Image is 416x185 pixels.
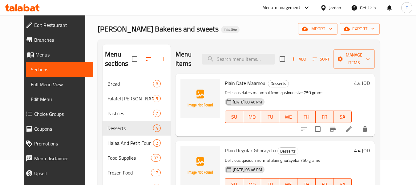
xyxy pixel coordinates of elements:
button: MO [243,111,261,123]
button: Add section [156,52,171,66]
span: Desserts [278,148,298,155]
h2: Menu sections [105,50,132,68]
span: F [406,4,408,11]
span: [PERSON_NAME] Bakeries and sweets [98,22,219,36]
span: FR [318,112,331,121]
span: 4 [153,125,160,131]
div: Pastries7 [103,106,171,121]
span: [DATE] 03:46 PM [230,167,265,173]
a: Menus [21,47,94,62]
span: Menu disclaimer [34,155,89,162]
button: Sort [311,54,331,64]
span: Edit Menu [31,95,89,103]
span: SU [228,112,241,121]
div: items [153,124,161,132]
span: Food Supplies [107,154,151,162]
button: Add [289,54,309,64]
span: 8 [153,81,160,87]
button: TH [297,111,316,123]
div: Falafel [PERSON_NAME]5 [103,91,171,106]
span: Pastries [107,110,153,117]
div: items [153,95,161,102]
span: Add [290,56,307,63]
span: Frozen Food [107,169,151,176]
span: Coupons [34,125,89,132]
span: SA [336,112,349,121]
button: SU [225,111,243,123]
a: Edit Restaurant [21,18,94,32]
a: Branches [21,32,94,47]
span: Plain Date Maamoul [225,78,267,88]
span: Select section [276,53,289,65]
div: Jordan [329,4,341,11]
a: Menu disclaimer [21,151,94,166]
div: Desserts4 [103,121,171,136]
span: Add item [289,54,309,64]
p: Delicious dates maamoul from qasioun size 750 grams [225,89,352,97]
span: Select all sections [128,53,141,65]
span: Sort sections [141,52,156,66]
div: Halaa And Petit Four2 [103,136,171,150]
h2: Menu items [176,50,195,68]
div: Bread8 [103,76,171,91]
span: import [303,25,333,33]
span: Desserts [107,124,153,132]
div: items [151,169,161,176]
button: export [340,23,380,35]
a: Coupons [21,121,94,136]
span: Sort [313,56,329,63]
a: Choice Groups [21,107,94,121]
button: TU [261,111,279,123]
div: Menu-management [262,4,300,11]
span: 5 [153,96,160,102]
a: Full Menu View [26,77,94,92]
h6: 4.4 JOD [354,146,370,155]
a: Upsell [21,166,94,181]
button: Branch-specific-item [325,122,340,137]
span: 37 [151,155,160,161]
span: TH [300,112,313,121]
a: Sections [26,62,94,77]
button: WE [279,111,297,123]
span: MO [246,112,259,121]
span: Bread [107,80,153,87]
input: search [202,54,275,65]
span: export [345,25,375,33]
span: Upsell [34,170,89,177]
div: Inactive [221,26,240,33]
button: import [298,23,337,35]
button: SA [333,111,352,123]
span: Halaa And Petit Four [107,139,153,147]
div: Food Supplies37 [103,150,171,165]
span: Full Menu View [31,81,89,88]
button: Manage items [333,49,375,69]
span: Branches [34,36,89,44]
span: 7 [153,111,160,116]
div: Frozen Food17 [103,165,171,180]
span: TU [264,112,277,121]
span: Desserts [268,80,289,87]
span: Promotions [34,140,89,147]
span: Choice Groups [34,110,89,118]
button: delete [357,122,372,137]
span: Menus [35,51,89,58]
span: WE [282,112,295,121]
a: Edit Menu [26,92,94,107]
span: Inactive [221,27,240,32]
span: Plain Regular Ghorayeba [225,146,276,155]
span: 2 [153,140,160,146]
button: FR [316,111,334,123]
img: Plain Date Maamoul [180,79,220,118]
p: Delicious qasioun normal plain ghorayeba 750 grams [225,157,352,164]
span: [DATE] 03:46 PM [230,99,265,105]
span: Sections [31,66,89,73]
span: Manage items [338,51,370,67]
